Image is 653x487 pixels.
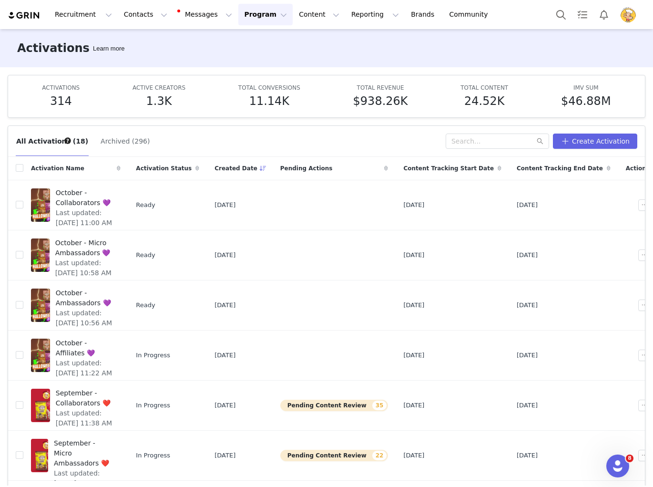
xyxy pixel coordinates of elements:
[56,338,115,358] span: October - Affiliates 💜
[572,4,593,25] a: Tasks
[146,93,172,110] h5: 1.3K
[403,300,424,310] span: [DATE]
[464,93,504,110] h5: 24.52K
[517,250,538,260] span: [DATE]
[31,186,121,224] a: October - Collaborators 💜Last updated: [DATE] 11:00 AM
[31,336,121,374] a: October - Affiliates 💜Last updated: [DATE] 11:22 AM
[403,351,424,360] span: [DATE]
[357,84,404,91] span: TOTAL REVENUE
[280,164,333,173] span: Pending Actions
[50,93,72,110] h5: 314
[42,84,80,91] span: ACTIVATIONS
[517,401,538,410] span: [DATE]
[136,300,155,310] span: Ready
[403,451,424,460] span: [DATE]
[100,134,150,149] button: Archived (296)
[17,40,90,57] h3: Activations
[133,84,185,91] span: ACTIVE CREATORS
[56,188,115,208] span: October - Collaborators 💜
[8,11,41,20] img: grin logo
[136,451,170,460] span: In Progress
[56,308,115,328] span: Last updated: [DATE] 10:56 AM
[606,455,629,477] iframe: Intercom live chat
[118,4,173,25] button: Contacts
[346,4,405,25] button: Reporting
[56,208,115,228] span: Last updated: [DATE] 11:00 AM
[31,164,84,173] span: Activation Name
[56,288,115,308] span: October - Ambassadors 💜
[56,358,115,378] span: Last updated: [DATE] 11:22 AM
[537,138,543,145] i: icon: search
[615,7,645,22] button: Profile
[238,4,293,25] button: Program
[16,134,89,149] button: All Activations (18)
[446,134,549,149] input: Search...
[403,250,424,260] span: [DATE]
[403,401,424,410] span: [DATE]
[173,4,238,25] button: Messages
[136,164,192,173] span: Activation Status
[63,136,72,145] div: Tooltip anchor
[31,386,121,425] a: September - Collaborators ❤️Last updated: [DATE] 11:38 AM
[517,300,538,310] span: [DATE]
[280,450,388,461] button: Pending Content Review22
[573,84,599,91] span: IMV SUM
[621,7,636,22] img: cb0713aa-510e-4d92-b486-84fc03356121.png
[136,351,170,360] span: In Progress
[214,200,235,210] span: [DATE]
[293,4,345,25] button: Content
[405,4,443,25] a: Brands
[91,44,126,53] div: Tooltip anchor
[214,164,257,173] span: Created Date
[517,200,538,210] span: [DATE]
[136,250,155,260] span: Ready
[136,200,155,210] span: Ready
[49,4,118,25] button: Recruitment
[626,455,633,462] span: 8
[403,200,424,210] span: [DATE]
[214,351,235,360] span: [DATE]
[593,4,614,25] button: Notifications
[56,388,115,408] span: September - Collaborators ❤️
[31,436,121,475] a: September - Micro Ambassadors ❤️Last updated: [DATE] 1:52 PM
[238,84,300,91] span: TOTAL CONVERSIONS
[214,451,235,460] span: [DATE]
[561,93,611,110] h5: $46.88M
[444,4,498,25] a: Community
[55,258,115,278] span: Last updated: [DATE] 10:58 AM
[517,351,538,360] span: [DATE]
[553,134,637,149] button: Create Activation
[214,250,235,260] span: [DATE]
[31,236,121,274] a: October - Micro Ambassadors 💜Last updated: [DATE] 10:58 AM
[214,300,235,310] span: [DATE]
[54,438,115,468] span: September - Micro Ambassadors ❤️
[55,238,115,258] span: October - Micro Ambassadors 💜
[460,84,508,91] span: TOTAL CONTENT
[136,401,170,410] span: In Progress
[517,451,538,460] span: [DATE]
[403,164,494,173] span: Content Tracking Start Date
[517,164,603,173] span: Content Tracking End Date
[353,93,408,110] h5: $938.26K
[551,4,571,25] button: Search
[214,401,235,410] span: [DATE]
[249,93,289,110] h5: 11.14K
[31,286,121,324] a: October - Ambassadors 💜Last updated: [DATE] 10:56 AM
[56,408,115,428] span: Last updated: [DATE] 11:38 AM
[280,400,388,411] button: Pending Content Review35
